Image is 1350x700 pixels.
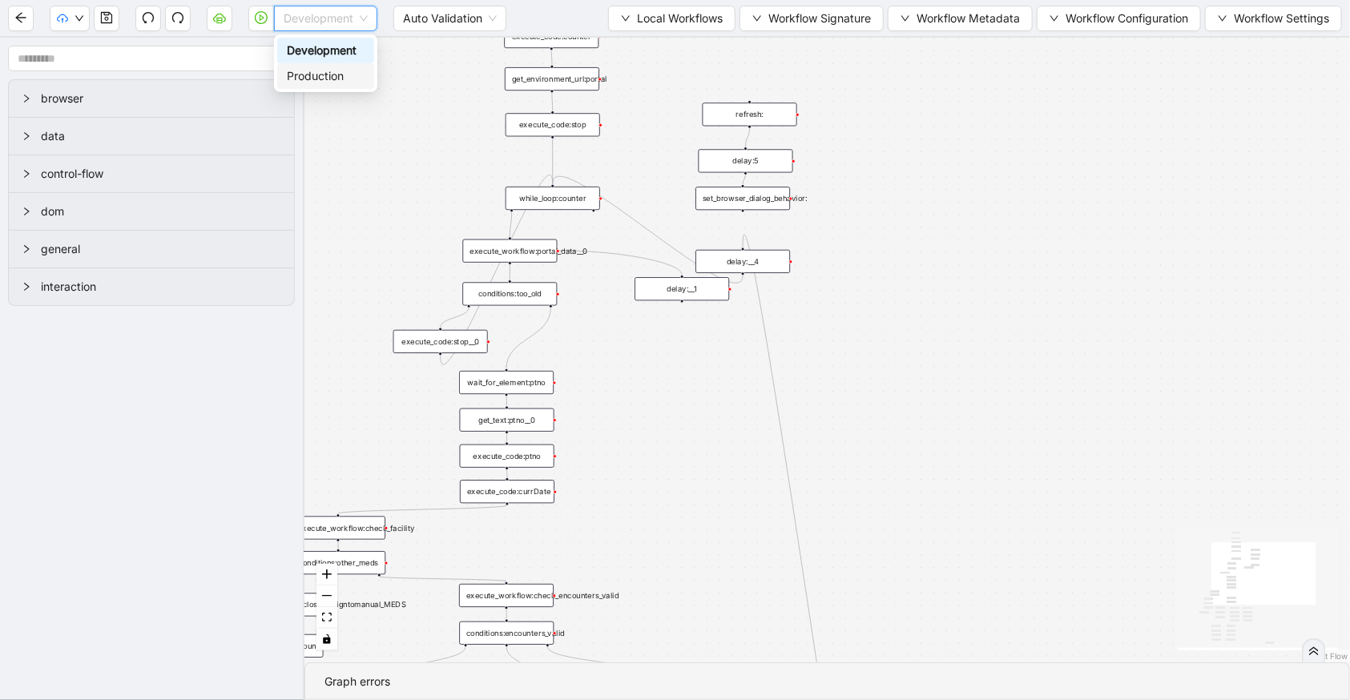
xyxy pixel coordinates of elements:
[510,212,512,237] g: Edge from while_loop:counter to execute_workflow:portal_data__0
[41,127,281,145] span: data
[703,103,797,126] div: refresh:
[41,240,281,258] span: general
[463,239,558,263] div: execute_workflow:portal_data__0
[41,203,281,220] span: dom
[1050,14,1059,23] span: down
[460,480,554,503] div: execute_code:currDate
[505,67,599,91] div: get_environment_url:portal
[9,80,294,117] div: browser
[379,577,506,581] g: Edge from conditions:other_meds to execute_workflow:check_encounters_valid
[291,551,385,574] div: conditions:other_meds
[917,10,1020,27] span: Workflow Metadata
[695,187,790,210] div: set_browser_dialog_behavior:
[316,564,337,585] button: zoom in
[8,6,34,31] button: arrow-left
[888,6,1033,31] button: downWorkflow Metadata
[324,673,1330,690] div: Graph errors
[316,607,337,629] button: fit view
[695,187,790,210] div: set_browser_dialog_behavior:plus-circle
[768,10,871,27] span: Workflow Signature
[637,10,723,27] span: Local Workflows
[284,6,368,30] span: Development
[1205,6,1342,31] button: downWorkflow Settings
[635,277,729,300] div: delay:__1
[506,187,600,210] div: while_loop:counter
[22,131,31,141] span: right
[552,93,553,111] g: Edge from get_environment_url:portal to execute_code:stop
[462,282,557,305] div: conditions:too_old
[94,6,119,31] button: save
[695,250,790,273] div: delay:__4
[699,149,793,172] div: delay:5
[752,14,762,23] span: down
[22,94,31,103] span: right
[1218,14,1227,23] span: down
[441,308,469,328] g: Edge from conditions:too_old to execute_code:stop__0
[586,219,602,235] span: plus-circle
[207,6,232,31] button: cloud-server
[393,330,488,353] div: execute_code:stop__0
[441,175,553,364] g: Edge from execute_code:stop__0 to while_loop:counter
[22,169,31,179] span: right
[504,25,598,48] div: execute_code:counter
[165,6,191,31] button: redo
[635,277,729,300] div: delay:__1plus-circle
[287,67,365,85] div: Production
[743,175,745,184] g: Edge from delay:5 to set_browser_dialog_behavior:
[291,517,385,540] div: execute_workflow:check_facility
[135,6,161,31] button: undo
[41,165,281,183] span: control-flow
[22,244,31,254] span: right
[14,11,27,24] span: arrow-left
[9,231,294,268] div: general
[1308,646,1320,657] span: double-right
[459,622,554,645] div: conditions:encounters_valid
[9,193,294,230] div: dom
[553,176,743,283] g: Edge from delay:__4 to while_loop:counter
[100,11,113,24] span: save
[1306,651,1348,661] a: React Flow attribution
[459,584,554,607] div: execute_workflow:check_encounters_valid
[1037,6,1201,31] button: downWorkflow Configuration
[9,155,294,192] div: control-flow
[338,505,507,513] g: Edge from execute_code:currDate to execute_workflow:check_facility
[460,408,554,432] div: get_text:ptno__0
[142,11,155,24] span: undo
[22,282,31,292] span: right
[213,11,226,24] span: cloud-server
[277,38,374,63] div: Development
[316,585,337,607] button: zoom out
[460,445,554,468] div: execute_code:ptno
[22,207,31,216] span: right
[75,14,84,23] span: down
[57,13,68,24] span: cloud-upload
[50,6,90,31] button: cloud-uploaddown
[560,251,683,275] g: Edge from execute_workflow:portal_data__0 to delay:__1
[9,268,294,305] div: interaction
[1066,10,1188,27] span: Workflow Configuration
[608,6,735,31] button: downLocal Workflows
[506,113,600,136] div: execute_code:stop
[1234,10,1329,27] span: Workflow Settings
[739,6,884,31] button: downWorkflow Signature
[9,118,294,155] div: data
[255,11,268,24] span: play-circle
[901,14,910,23] span: down
[277,63,374,89] div: Production
[506,187,600,210] div: while_loop:counterplus-circle
[621,14,631,23] span: down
